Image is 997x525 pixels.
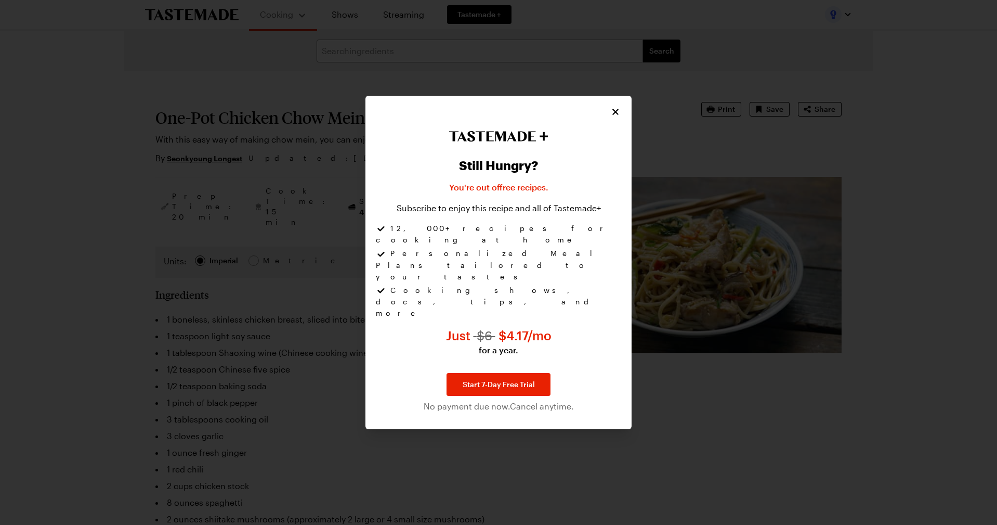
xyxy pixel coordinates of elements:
[397,202,601,214] p: Subscribe to enjoy this recipe and all of Tastemade+
[447,373,550,396] a: Start 7-Day Free Trial
[376,285,621,319] li: Cooking shows, docs, tips, and more
[474,328,495,343] span: $ 6
[449,181,548,194] p: You're out of free recipes .
[463,379,535,390] span: Start 7-Day Free Trial
[449,131,548,142] img: Tastemade+
[459,158,538,173] h2: Still Hungry?
[610,106,621,118] button: Close
[424,400,574,413] span: No payment due now. Cancel anytime.
[376,248,621,284] li: Personalized Meal Plans tailored to your tastes
[376,223,621,248] li: 12,000+ recipes for cooking at home
[446,328,552,343] span: Just $ 4.17 /mo
[446,327,552,356] p: Just $4.17 per month for a year instead of $6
